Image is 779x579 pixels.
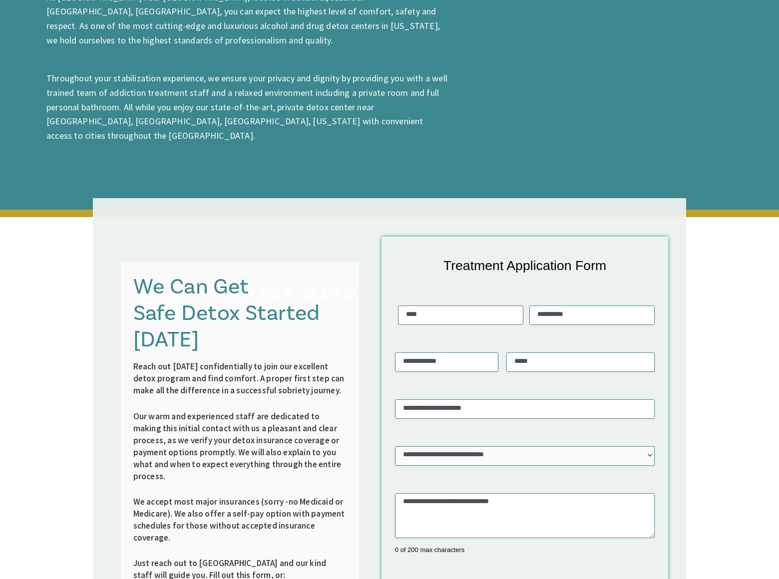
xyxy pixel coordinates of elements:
[133,360,347,396] p: Reach out [DATE] confidentially to join our excellent detox program and find comfort. A proper fi...
[133,496,347,544] p: We accept most major insurances (sorry -no Medicaid or Medicare). We also offer a self-pay option...
[133,410,347,482] p: Our warm and experienced staff are dedicated to making this initial contact with us a pleasant an...
[46,72,447,141] span: Throughout your stabilization experience, we ensure your privacy and dignity by providing you wit...
[443,258,606,273] span: Treatment Application Form
[133,274,347,353] h3: We Can Get Safe Detox Started [DATE]
[395,546,655,555] div: 0 of 200 max characters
